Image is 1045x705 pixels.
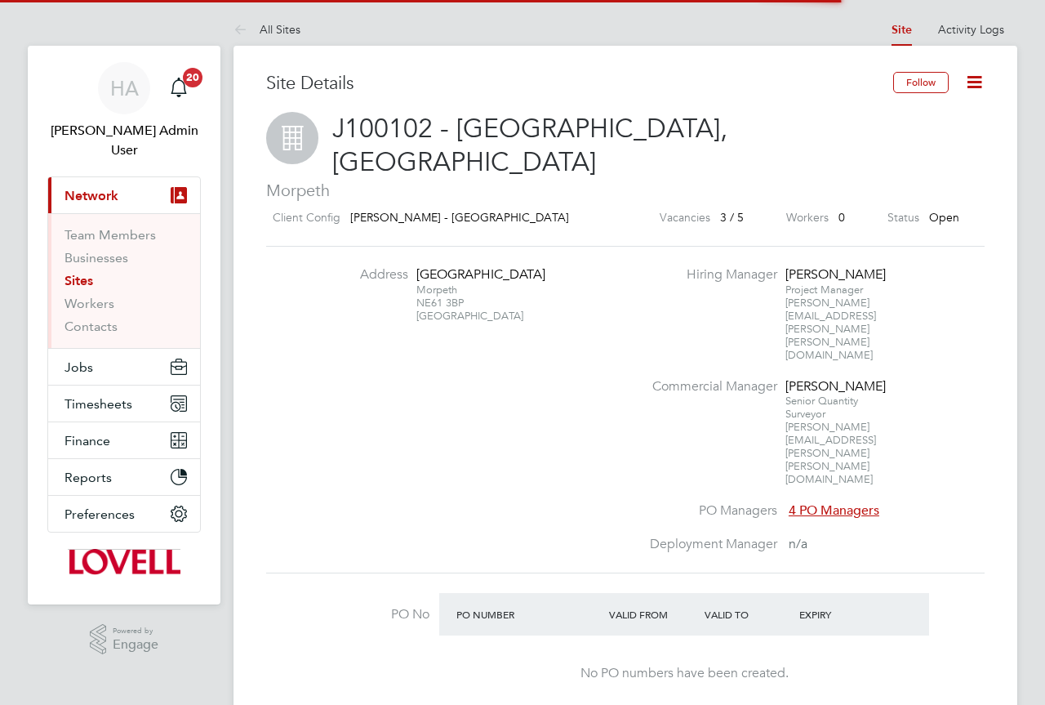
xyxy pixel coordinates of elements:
a: Sites [64,273,93,288]
span: Engage [113,638,158,652]
button: Reports [48,459,200,495]
span: 0 [838,210,845,225]
span: n/a [789,536,807,552]
label: Vacancies [660,207,710,228]
div: [GEOGRAPHIC_DATA] [416,266,518,283]
label: Workers [786,207,829,228]
nav: Main navigation [28,46,220,605]
label: Deployment Manager [640,536,777,553]
span: Network [64,188,118,203]
a: Go to home page [47,549,201,575]
button: Network [48,177,200,213]
div: No PO numbers have been created. [456,665,913,682]
div: Network [48,213,200,348]
a: Site [892,23,912,37]
span: 3 / 5 [720,210,744,225]
label: PO No [266,606,429,623]
div: [PERSON_NAME] [785,378,887,395]
span: Hays Admin User [47,121,201,160]
a: Businesses [64,250,128,265]
div: Expiry [795,600,891,629]
a: HA[PERSON_NAME] Admin User [47,62,201,160]
button: Timesheets [48,386,200,422]
a: All Sites [233,22,300,37]
div: Valid To [700,600,796,629]
button: Jobs [48,349,200,385]
span: J100102 - [GEOGRAPHIC_DATA], [GEOGRAPHIC_DATA] [332,113,727,179]
a: Workers [64,296,114,311]
a: Team Members [64,227,156,243]
div: PO Number [452,600,605,629]
button: Preferences [48,496,200,532]
span: Reports [64,470,112,485]
span: [PERSON_NAME] - [GEOGRAPHIC_DATA] [350,210,569,225]
label: Hiring Manager [640,266,777,283]
button: Finance [48,422,200,458]
span: Timesheets [64,396,132,412]
span: Preferences [64,506,135,522]
span: [PERSON_NAME][EMAIL_ADDRESS][PERSON_NAME][PERSON_NAME][DOMAIN_NAME] [785,420,876,486]
h3: Site Details [266,72,893,96]
img: lovell-logo-retina.png [68,549,180,575]
a: Contacts [64,319,118,334]
div: Valid From [605,600,700,629]
label: Client Config [273,207,340,228]
div: Morpeth NE61 3BP [GEOGRAPHIC_DATA] [416,283,518,323]
span: Project Manager [785,283,863,297]
label: Status [887,207,919,228]
a: Activity Logs [938,22,1004,37]
span: Senior Quantity Surveyor [785,394,858,421]
span: Powered by [113,624,158,638]
span: Morpeth [266,180,985,201]
span: 20 [183,68,202,87]
label: Commercial Manager [640,378,777,395]
label: PO Managers [640,502,777,520]
span: 4 PO Managers [789,502,879,519]
a: Powered byEngage [90,624,159,655]
span: [PERSON_NAME][EMAIL_ADDRESS][PERSON_NAME][PERSON_NAME][DOMAIN_NAME] [785,296,876,362]
div: [PERSON_NAME] [785,266,887,283]
a: 20 [162,62,195,114]
span: Jobs [64,359,93,375]
label: Address [318,266,408,283]
span: Open [929,210,959,225]
span: HA [110,78,139,99]
span: Finance [64,433,110,448]
button: Follow [893,72,949,93]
